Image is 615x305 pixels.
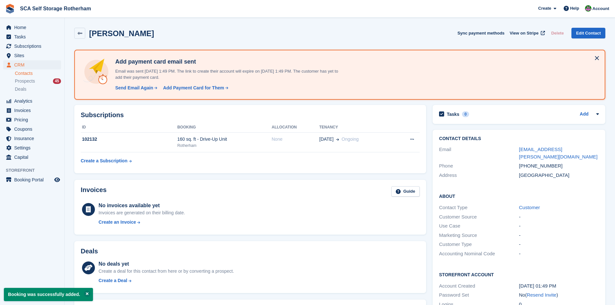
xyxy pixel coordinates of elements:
[519,232,599,239] div: -
[519,147,598,159] a: [EMAIL_ADDRESS][PERSON_NAME][DOMAIN_NAME]
[462,111,469,117] div: 0
[439,204,519,211] div: Contact Type
[519,205,540,210] a: Customer
[89,29,154,38] h2: [PERSON_NAME]
[83,58,110,86] img: add-payment-card-4dbda4983b697a7845d177d07a5d71e8a16f1ec00487972de202a45f1e8132f5.svg
[98,277,234,284] a: Create a Deal
[115,85,153,91] div: Send Email Again
[98,219,185,226] a: Create an Invoice
[160,85,229,91] a: Add Payment Card for Them
[98,277,127,284] div: Create a Deal
[113,68,339,81] p: Email was sent [DATE] 1:49 PM. The link to create their account will expire on [DATE] 1:49 PM. Th...
[342,137,359,142] span: Ongoing
[510,30,538,36] span: View on Stripe
[98,209,185,216] div: Invoices are generated on their billing date.
[177,136,272,143] div: 160 sq. ft - Drive-Up Unit
[525,292,558,298] span: ( )
[439,162,519,170] div: Phone
[439,291,519,299] div: Password Set
[548,28,566,38] button: Delete
[570,5,579,12] span: Help
[439,213,519,221] div: Customer Source
[3,175,61,184] a: menu
[14,153,53,162] span: Capital
[3,32,61,41] a: menu
[439,193,599,199] h2: About
[14,125,53,134] span: Coupons
[272,136,319,143] div: None
[14,97,53,106] span: Analytics
[81,158,128,164] div: Create a Subscription
[519,213,599,221] div: -
[177,122,272,133] th: Booking
[14,134,53,143] span: Insurance
[5,4,15,14] img: stora-icon-8386f47178a22dfd0bd8f6a31ec36ba5ce8667c1dd55bd0f319d3a0aa187defe.svg
[439,250,519,258] div: Accounting Nominal Code
[98,219,136,226] div: Create an Invoice
[439,241,519,248] div: Customer Type
[81,136,177,143] div: 102132
[163,85,224,91] div: Add Payment Card for Them
[457,28,505,38] button: Sync payment methods
[439,271,599,278] h2: Storefront Account
[4,288,93,301] p: Booking was successfully added.
[14,51,53,60] span: Sites
[571,28,605,38] a: Edit Contact
[519,291,599,299] div: No
[527,292,557,298] a: Resend Invite
[3,106,61,115] a: menu
[98,202,185,209] div: No invoices available yet
[3,23,61,32] a: menu
[3,60,61,69] a: menu
[3,115,61,124] a: menu
[272,122,319,133] th: Allocation
[14,32,53,41] span: Tasks
[14,115,53,124] span: Pricing
[3,143,61,152] a: menu
[177,143,272,148] div: Rotherham
[17,3,94,14] a: SCA Self Storage Rotherham
[519,250,599,258] div: -
[439,222,519,230] div: Use Case
[391,186,420,197] a: Guide
[81,186,107,197] h2: Invoices
[592,5,609,12] span: Account
[3,42,61,51] a: menu
[81,248,98,255] h2: Deals
[580,111,589,118] a: Add
[439,172,519,179] div: Address
[319,122,394,133] th: Tenancy
[81,122,177,133] th: ID
[15,78,61,85] a: Prospects 45
[585,5,591,12] img: Sarah Race
[15,86,61,93] a: Deals
[519,162,599,170] div: [PHONE_NUMBER]
[507,28,546,38] a: View on Stripe
[3,125,61,134] a: menu
[98,260,234,268] div: No deals yet
[14,143,53,152] span: Settings
[53,78,61,84] div: 45
[538,5,551,12] span: Create
[439,232,519,239] div: Marketing Source
[81,111,420,119] h2: Subscriptions
[519,222,599,230] div: -
[319,136,333,143] span: [DATE]
[113,58,339,66] h4: Add payment card email sent
[14,106,53,115] span: Invoices
[15,70,61,76] a: Contacts
[15,86,26,92] span: Deals
[439,282,519,290] div: Account Created
[519,241,599,248] div: -
[98,268,234,275] div: Create a deal for this contact from here or by converting a prospect.
[81,155,132,167] a: Create a Subscription
[3,153,61,162] a: menu
[519,172,599,179] div: [GEOGRAPHIC_DATA]
[6,167,64,174] span: Storefront
[447,111,459,117] h2: Tasks
[3,134,61,143] a: menu
[14,175,53,184] span: Booking Portal
[439,146,519,160] div: Email
[14,23,53,32] span: Home
[3,51,61,60] a: menu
